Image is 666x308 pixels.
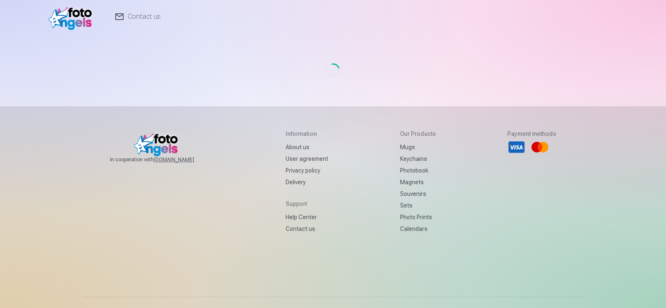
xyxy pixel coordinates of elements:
[286,176,328,188] a: Delivery
[400,176,436,188] a: Magnets
[507,138,526,156] li: Visa
[286,130,328,138] h5: Information
[400,130,436,138] h5: Our products
[154,156,214,163] a: [DOMAIN_NAME]
[400,188,436,200] a: Souvenirs
[286,211,328,223] a: Help Center
[110,156,214,163] span: In cooperation with
[400,141,436,153] a: Mugs
[286,223,328,235] a: Contact us
[286,153,328,165] a: User agreement
[531,138,549,156] li: Mastercard
[286,165,328,176] a: Privacy policy
[400,153,436,165] a: Keychains
[286,141,328,153] a: About us
[507,130,556,138] h5: Payment methods
[48,3,96,30] img: /fa2
[400,165,436,176] a: Photobook
[400,223,436,235] a: Calendars
[400,211,436,223] a: Photo prints
[286,200,328,208] h5: Support
[400,200,436,211] a: Sets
